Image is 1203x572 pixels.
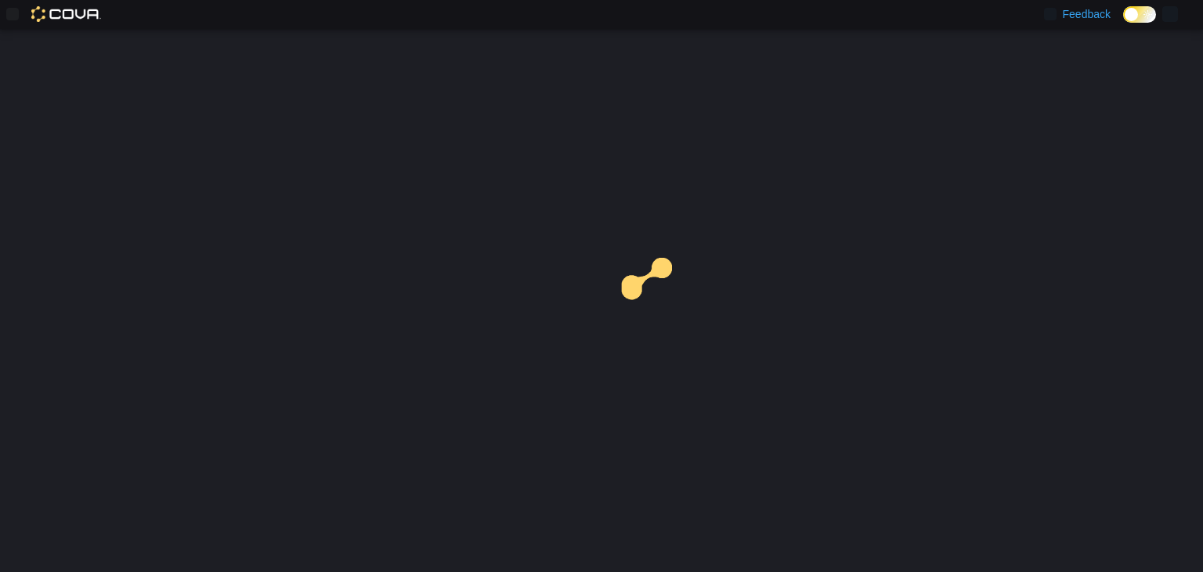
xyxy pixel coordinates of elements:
img: Cova [31,6,101,22]
img: cova-loader [601,246,719,364]
input: Dark Mode [1123,6,1156,23]
span: Dark Mode [1123,23,1124,24]
span: Feedback [1063,6,1111,22]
